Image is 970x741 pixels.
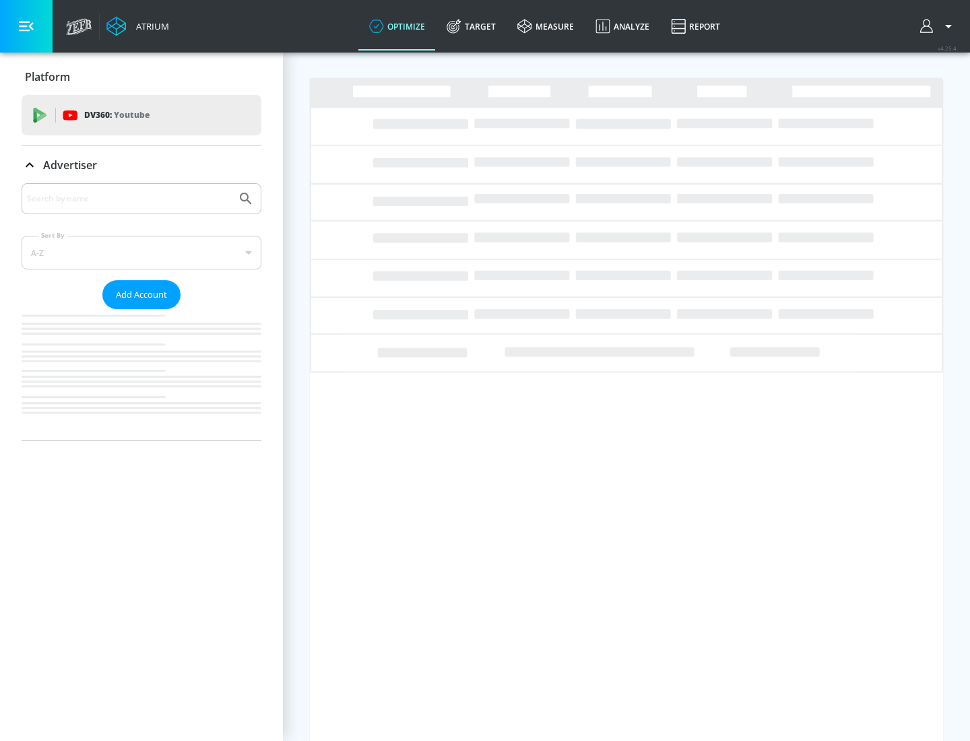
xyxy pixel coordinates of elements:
a: Atrium [106,16,169,36]
a: Report [660,2,731,51]
button: Add Account [102,280,181,309]
a: measure [507,2,585,51]
p: Advertiser [43,158,97,172]
input: Search by name [27,190,231,207]
p: Platform [25,69,70,84]
a: Target [436,2,507,51]
nav: list of Advertiser [22,309,261,440]
a: Analyze [585,2,660,51]
div: Advertiser [22,183,261,440]
div: Atrium [131,20,169,32]
div: DV360: Youtube [22,95,261,135]
label: Sort By [38,231,67,240]
span: v 4.25.4 [938,44,957,52]
p: DV360: [84,108,150,123]
div: Advertiser [22,146,261,184]
div: A-Z [22,236,261,269]
div: Platform [22,58,261,96]
a: optimize [358,2,436,51]
span: Add Account [116,287,167,302]
p: Youtube [114,108,150,122]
